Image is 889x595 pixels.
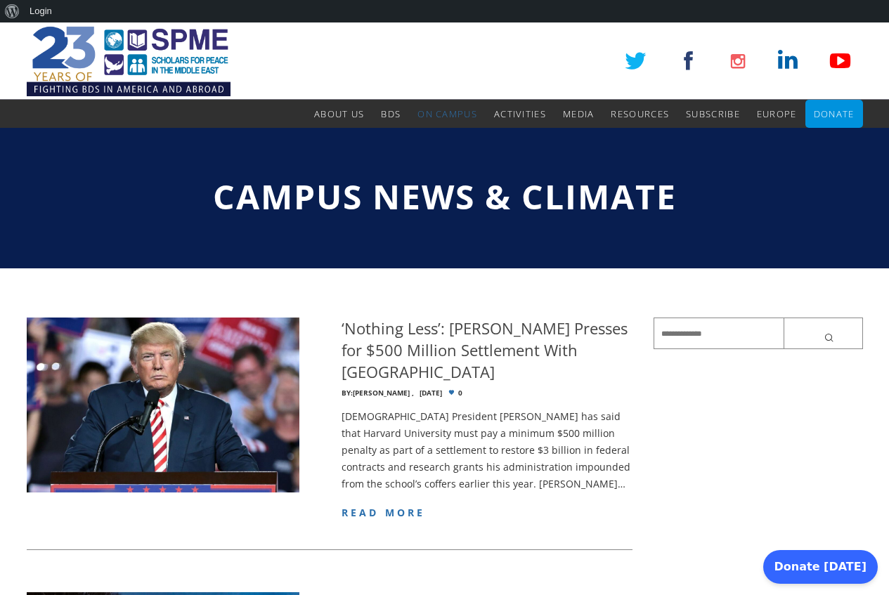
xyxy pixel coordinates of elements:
span: Media [563,107,595,120]
span: Campus News & Climate [213,174,677,219]
span: Europe [757,107,797,120]
a: Donate [814,100,855,128]
span: Donate [814,107,855,120]
p: [DEMOGRAPHIC_DATA] President [PERSON_NAME] has said that Harvard University must pay a minimum $5... [342,408,632,492]
time: [DATE] [420,389,442,397]
a: About Us [314,100,364,128]
span: By: [342,388,353,398]
a: On Campus [417,100,477,128]
a: Resources [611,100,669,128]
span: Subscribe [686,107,740,120]
span: Activities [494,107,546,120]
span: Resources [611,107,669,120]
a: Media [563,100,595,128]
span: BDS [381,107,401,120]
div: 0 [342,389,632,397]
a: Europe [757,100,797,128]
span: About Us [314,107,364,120]
a: Subscribe [686,100,740,128]
img: SPME [27,22,231,100]
a: read more [342,506,426,519]
a: Activities [494,100,546,128]
a: [PERSON_NAME] [353,388,410,398]
h4: ‘Nothing Less’: [PERSON_NAME] Presses for $500 Million Settlement With [GEOGRAPHIC_DATA] [342,318,632,382]
a: BDS [381,100,401,128]
span: On Campus [417,107,477,120]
